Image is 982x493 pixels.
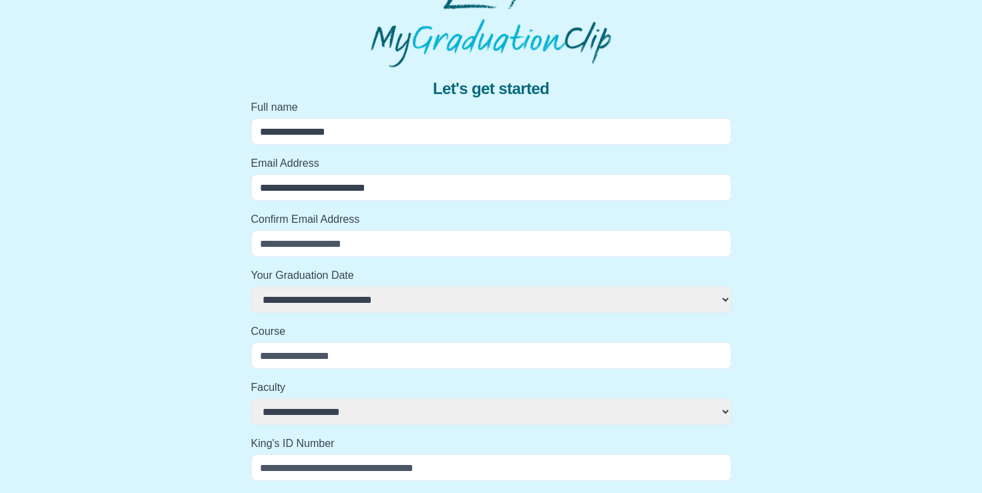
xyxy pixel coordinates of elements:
span: Let's get started [433,78,549,99]
label: Your Graduation Date [251,268,731,284]
label: Confirm Email Address [251,211,731,227]
label: King's ID Number [251,436,731,452]
label: Faculty [251,380,731,396]
label: Email Address [251,155,731,171]
label: Full name [251,99,731,115]
label: Course [251,324,731,340]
